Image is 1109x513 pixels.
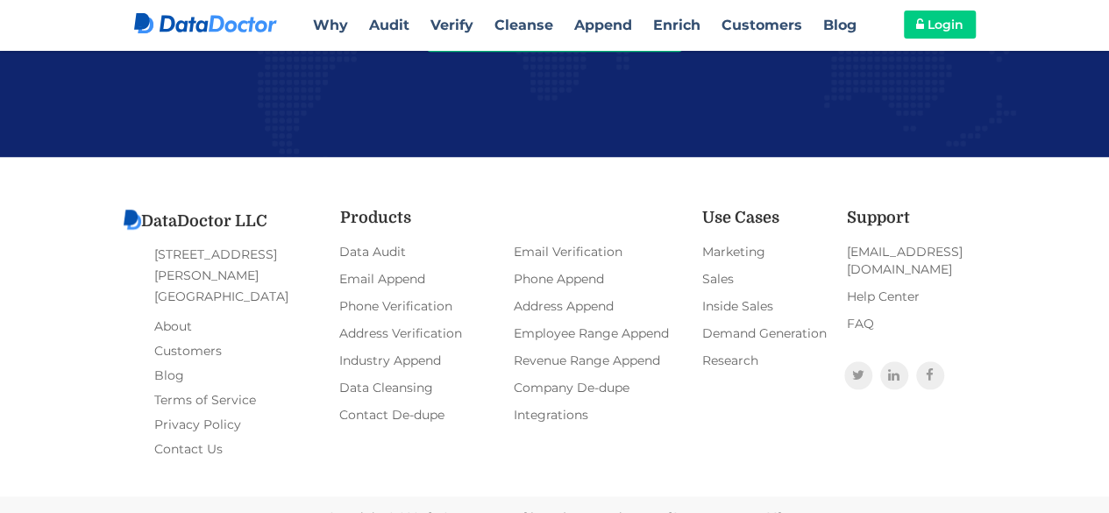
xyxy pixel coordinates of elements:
span: Customers [722,17,802,33]
a: Employee Range Append [512,322,686,345]
span: Blog [823,17,857,33]
a: Marketing [700,240,831,263]
a: Integrations [512,403,686,426]
a: Address Verification [338,322,512,345]
h3: Products [340,210,686,227]
a: FAQ [844,312,989,335]
a: Phone Append [512,267,686,290]
h3: Use Cases [702,210,831,227]
a: Email Verification [512,240,686,263]
h3: DataDoctor LLC [124,210,338,231]
a: Help Center [844,285,989,308]
a: Contact Us [154,437,223,461]
a: Customers [154,338,222,363]
a: [EMAIL_ADDRESS][DOMAIN_NAME] [844,240,989,281]
span: Why [313,17,348,33]
a: About [154,314,192,338]
a: Login [904,11,976,39]
a: Terms of Service [154,388,256,412]
h3: Support [847,210,989,227]
a: Blog [154,363,184,388]
a: Revenue Range Append [512,349,686,372]
a: Address Append [512,295,686,317]
address: [STREET_ADDRESS][PERSON_NAME] [GEOGRAPHIC_DATA] [154,244,338,307]
span: Cleanse [494,17,553,33]
a: Privacy Policy [154,412,241,437]
a: Inside Sales [700,295,831,317]
a: Company De-dupe [512,376,686,399]
span: Audit [369,17,409,33]
a: Data Audit [338,240,512,263]
span: Enrich [653,17,700,33]
span: Verify [430,17,473,33]
span: Append [574,17,632,33]
a: Industry Append [338,349,512,372]
a: Sales [700,267,831,290]
a: Phone Verification [338,295,512,317]
a: Research [700,349,831,372]
a: Demand Generation [700,322,831,345]
a: Email Append [338,267,512,290]
img: logo [124,210,141,230]
a: Contact De-dupe [338,403,512,426]
a: Data Cleansing [338,376,512,399]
